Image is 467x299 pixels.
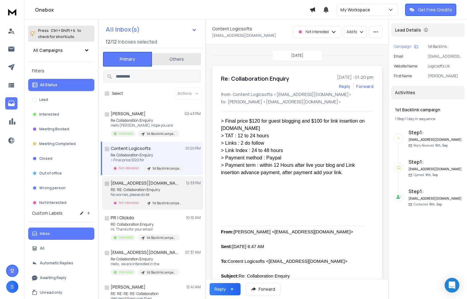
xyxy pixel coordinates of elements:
p: Not Interested [119,201,139,205]
span: 8th, Sep [429,202,442,206]
p: Get Free Credits [418,7,452,13]
p: [PERSON_NAME] [428,74,462,79]
p: [EMAIL_ADDRESS][DOMAIN_NAME] [212,33,276,38]
p: 12:41 AM [186,285,201,289]
p: 01:20 PM [185,146,201,151]
button: Awaiting Reply [28,272,94,284]
p: Add to [347,29,357,34]
p: Press to check for shortcuts. [38,28,81,40]
button: Wrong person [28,182,94,194]
h1: [PERSON_NAME] [111,284,146,290]
span: 9th, Sep [435,143,448,148]
h3: Filters [28,67,94,75]
p: Website Name [394,64,417,69]
button: Interested [28,108,94,121]
b: Sent: [221,244,232,249]
button: Closed [28,152,94,165]
button: Inbox [28,228,94,240]
button: Reply [210,283,241,295]
p: Re: Collaboration Enquiry [111,118,180,123]
button: Primary [103,52,152,67]
h1: [EMAIL_ADDRESS][DOMAIN_NAME] [111,249,178,255]
p: Meeting Completed [39,141,76,146]
p: 10:10 AM [186,215,201,220]
h1: 1st Backlink campaign [395,107,461,113]
p: [DATE] : 01:20 pm [337,74,374,80]
h6: Step 1 : [408,188,462,195]
span: Ctrl + Shift + k [50,27,76,34]
p: Meeting Booked [39,127,69,132]
p: Not Interested [39,200,66,205]
p: Hello, we are interested in the [111,262,180,266]
span: 1 Step [395,116,404,121]
p: Lead [39,97,48,102]
h1: All Campaigns [33,47,63,53]
p: Closed [39,156,52,161]
h6: Step 1 : [408,129,462,136]
h1: Content Logicsofts [111,145,151,151]
p: 1st Backlink campaign [146,236,176,240]
p: Inbox [40,231,50,236]
p: 1st Backlink campaign [146,132,176,136]
p: to: [PERSON_NAME] <[EMAIL_ADDRESS][DOMAIN_NAME]> [221,99,374,105]
p: RE: Collaboration Enquiry [111,222,180,227]
span: 12 / 12 [106,38,117,45]
p: [DATE] [291,53,303,58]
p: Out of office [39,171,62,176]
div: Forward [356,83,374,90]
h6: [EMAIL_ADDRESS][DOMAIN_NAME] [408,167,462,171]
p: Automatic Replies [40,261,73,266]
b: From: [221,229,234,234]
button: S [6,281,18,293]
img: logo [6,6,18,17]
p: Hello [PERSON_NAME], Hope you are [111,123,180,128]
p: [EMAIL_ADDRESS][DOMAIN_NAME] [428,54,462,59]
p: 12:33 PM [186,181,201,186]
p: Email [394,54,403,59]
p: Not Interested [306,29,329,34]
button: All Inbox(s) [101,23,202,36]
p: Re: Collaboration Enquiry [111,153,184,158]
p: Wrong person [39,186,66,190]
p: Not Interested [119,166,139,171]
button: Campaign [394,44,418,49]
font: [PERSON_NAME] <[EMAIL_ADDRESS][DOMAIN_NAME]> [DATE] 6:47 AM Content Logicsofts <[EMAIL_ADDRESS][D... [221,229,353,278]
h6: [EMAIL_ADDRESS][DOMAIN_NAME] [408,137,462,142]
button: All Status [28,79,94,91]
button: Lead [28,94,94,106]
h6: [EMAIL_ADDRESS][DOMAIN_NAME] [408,196,462,201]
p: My Workspace [340,7,373,13]
b: To: [221,259,228,264]
p: Awaiting Reply [40,275,66,280]
span: 1 day in sequence [406,116,435,121]
p: from: Content Logicsofts <[EMAIL_ADDRESS][DOMAIN_NAME]> [221,91,374,98]
label: Select [112,91,123,96]
p: Hi, Thanks for your email! [111,227,180,232]
h1: [PERSON_NAME] [111,111,146,117]
div: | [395,117,461,121]
h1: All Inbox(s) [106,26,140,33]
p: 07:37 AM [185,250,201,255]
p: Re: Collaboration Enquiry [111,257,180,262]
button: Forward [245,283,280,295]
h1: Onebox [35,6,309,13]
p: Interested [39,112,59,117]
h1: [EMAIL_ADDRESS][DOMAIN_NAME] [111,180,178,186]
p: All Status [40,82,57,87]
p: 1st Backlink campaign [428,44,462,49]
button: Meeting Booked [28,123,94,135]
b: Subject: [221,274,239,278]
p: Reply Received [413,143,448,148]
span: 9th, Sep [425,173,438,177]
p: Lead Details [395,27,421,33]
p: Logicsofts UK [428,64,462,69]
h1: Content Logicsofts [212,26,252,32]
button: Reply [339,83,351,90]
p: Interested [119,131,133,136]
button: All Campaigns [28,44,94,56]
p: > Final price $120 for [111,158,184,163]
p: Interested [119,235,133,240]
p: RE: RE: Collaboration Enquiry [111,187,184,192]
